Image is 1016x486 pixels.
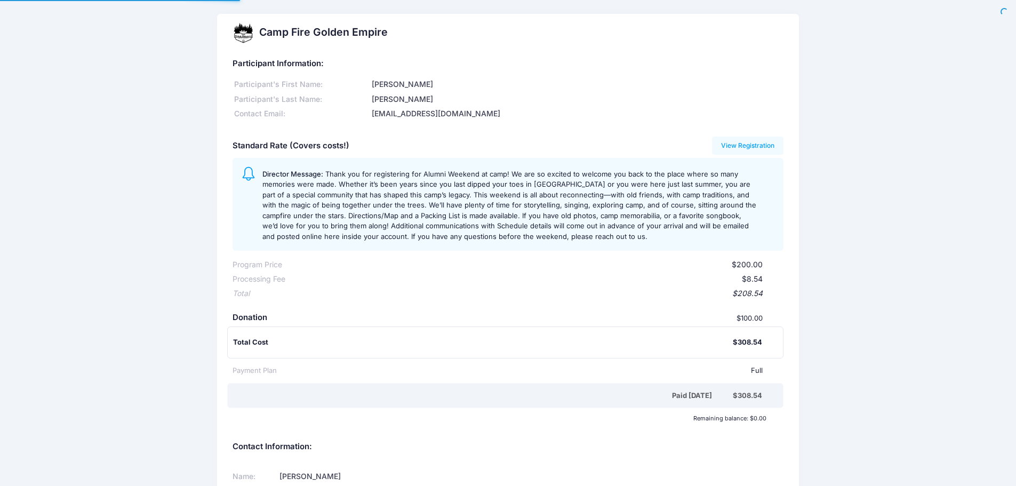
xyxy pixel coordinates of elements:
div: [EMAIL_ADDRESS][DOMAIN_NAME] [370,108,783,119]
a: View Registration [712,137,784,155]
div: $8.54 [285,274,763,285]
h5: Participant Information: [233,59,783,69]
h2: Camp Fire Golden Empire [259,26,388,38]
div: [PERSON_NAME] [370,94,783,105]
div: Total [233,288,250,299]
h5: Contact Information: [233,442,783,452]
div: Participant's First Name: [233,79,370,90]
div: $308.54 [733,391,762,401]
td: Name: [233,467,276,485]
div: Program Price [233,259,282,270]
td: [PERSON_NAME] [276,467,494,485]
div: Contact Email: [233,108,370,119]
div: [PERSON_NAME] [370,79,783,90]
div: Full [277,365,763,376]
div: Paid [DATE] [235,391,733,401]
div: Processing Fee [233,274,285,285]
div: $100.00 [731,313,763,326]
div: Total Cost [233,337,733,348]
span: Director Message: [262,170,323,178]
span: $200.00 [732,260,763,269]
div: Participant's Last Name: [233,94,370,105]
h5: Standard Rate (Covers costs!) [233,141,349,151]
div: Payment Plan [233,365,277,376]
div: $308.54 [733,337,762,348]
span: Thank you for registering for Alumni Weekend at camp! We are so excited to welcome you back to th... [262,170,756,241]
div: Remaining balance: $0.00 [227,415,771,421]
div: $208.54 [250,288,763,299]
h5: Donation [233,313,737,323]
